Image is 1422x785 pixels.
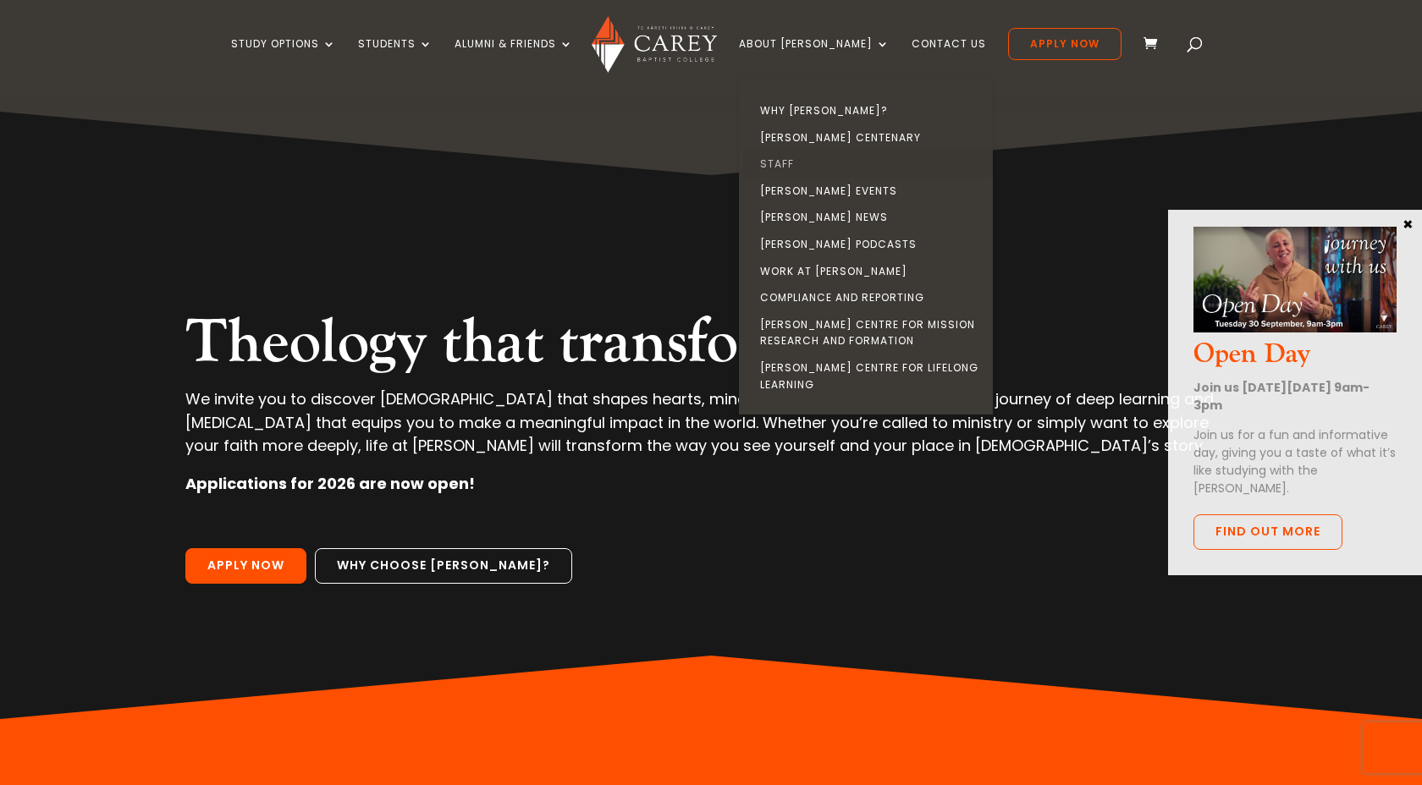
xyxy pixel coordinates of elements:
a: Why choose [PERSON_NAME]? [315,548,572,584]
a: Staff [743,151,997,178]
a: Study Options [231,38,336,78]
img: Carey Baptist College [592,16,716,73]
a: [PERSON_NAME] Centenary [743,124,997,151]
a: Work at [PERSON_NAME] [743,258,997,285]
a: Why [PERSON_NAME]? [743,97,997,124]
button: Close [1399,216,1416,231]
strong: Applications for 2026 are now open! [185,473,475,494]
a: Contact Us [912,38,986,78]
a: Compliance and Reporting [743,284,997,311]
strong: Join us [DATE][DATE] 9am-3pm [1193,379,1370,414]
a: Find out more [1193,514,1342,550]
a: Alumni & Friends [455,38,573,78]
p: We invite you to discover [DEMOGRAPHIC_DATA] that shapes hearts, minds, and communities and begin... [185,387,1237,472]
a: Open Day Oct 2025 [1193,318,1397,338]
a: [PERSON_NAME] Centre for Mission Research and Formation [743,311,997,354]
h2: Theology that transforms [185,306,1237,387]
a: [PERSON_NAME] News [743,204,997,231]
p: Join us for a fun and informative day, giving you a taste of what it’s like studying with the [PE... [1193,426,1397,497]
a: About [PERSON_NAME] [739,38,890,78]
img: Open Day Oct 2025 [1193,227,1397,333]
a: Apply Now [185,548,306,584]
a: [PERSON_NAME] Events [743,178,997,205]
a: [PERSON_NAME] Centre for Lifelong Learning [743,354,997,398]
h3: Open Day [1193,338,1397,379]
a: Students [358,38,433,78]
a: [PERSON_NAME] Podcasts [743,231,997,258]
a: Apply Now [1008,28,1122,60]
